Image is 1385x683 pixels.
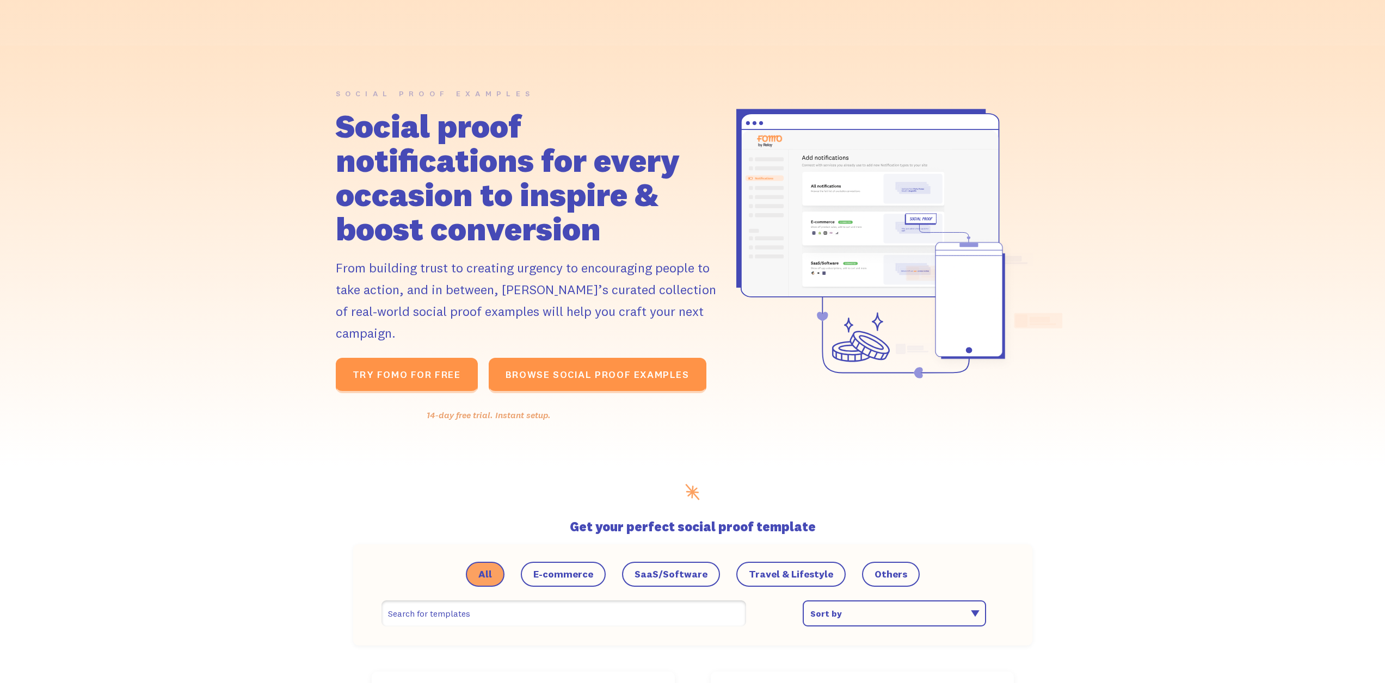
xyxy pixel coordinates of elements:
[875,569,907,580] span: Others
[635,569,707,580] span: SaaS/Software
[489,358,706,393] a: Browse social proof examples
[336,407,1050,423] div: 14-day free trial. Instant setup.
[749,569,833,580] span: Travel & Lifestyle
[570,518,816,536] h2: Get your perfect social proof template
[336,257,722,344] div: From building trust to creating urgency to encouraging people to take action, and in between, [PE...
[381,600,746,626] input: Search for templates
[336,358,478,393] a: TRY FOMO FOR FREE
[336,89,535,98] h1: SOCIAL PROOF EXAMPLES
[533,569,593,580] span: E-commerce
[478,569,492,580] span: All
[353,562,1032,626] form: Email Form
[336,109,722,246] div: Social proof notifications for every occasion to inspire & boost conversion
